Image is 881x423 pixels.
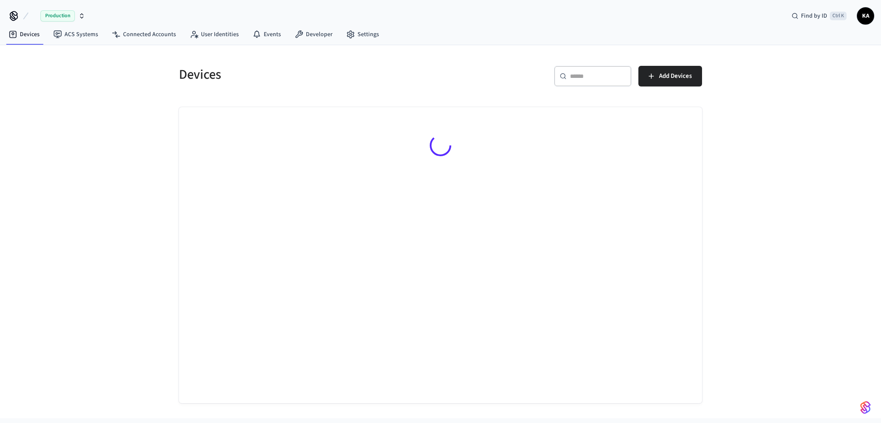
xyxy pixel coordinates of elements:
span: KA [858,8,873,24]
span: Add Devices [659,71,692,82]
img: SeamLogoGradient.69752ec5.svg [860,401,871,414]
a: Settings [339,27,386,42]
a: ACS Systems [46,27,105,42]
div: Find by IDCtrl K [785,8,853,24]
button: KA [857,7,874,25]
span: Ctrl K [830,12,847,20]
a: Events [246,27,288,42]
button: Add Devices [638,66,702,86]
a: Developer [288,27,339,42]
a: User Identities [183,27,246,42]
a: Devices [2,27,46,42]
a: Connected Accounts [105,27,183,42]
span: Production [40,10,75,22]
h5: Devices [179,66,435,83]
span: Find by ID [801,12,827,20]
